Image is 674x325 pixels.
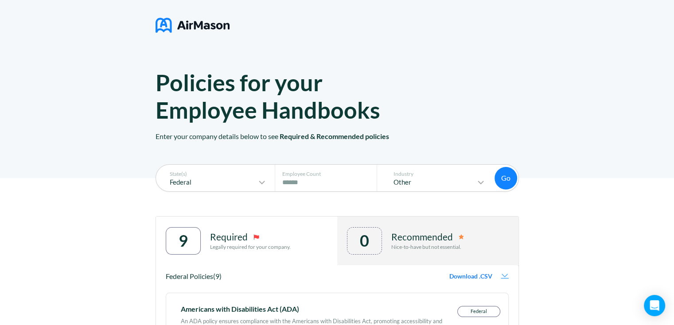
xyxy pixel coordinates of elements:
span: (9) [213,272,222,280]
p: State(s) [161,171,267,177]
div: Open Intercom Messenger [644,295,665,316]
img: download-icon [501,274,509,279]
p: Industry [385,171,486,177]
p: Other [385,178,475,186]
p: Required [210,232,248,242]
p: Legally required for your company. [210,244,291,250]
p: Recommended [391,232,453,242]
button: Go [495,167,517,190]
p: Enter your company details below to see [156,124,519,178]
div: 0 [360,232,369,250]
div: Americans with Disabilities Act (ADA) [181,306,443,312]
img: required-icon [253,234,259,240]
img: logo [156,14,230,36]
p: Employee Count [282,171,374,177]
p: Federal [458,306,500,317]
span: Download .CSV [449,273,492,280]
div: 9 [179,232,188,250]
span: Federal Policies [166,272,213,280]
img: remmended-icon [459,234,464,240]
span: Required & Recommended policies [280,132,389,140]
p: Nice-to-have but not essential. [391,244,464,250]
h1: Policies for your Employee Handbooks [156,69,415,124]
p: Federal [161,178,257,186]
